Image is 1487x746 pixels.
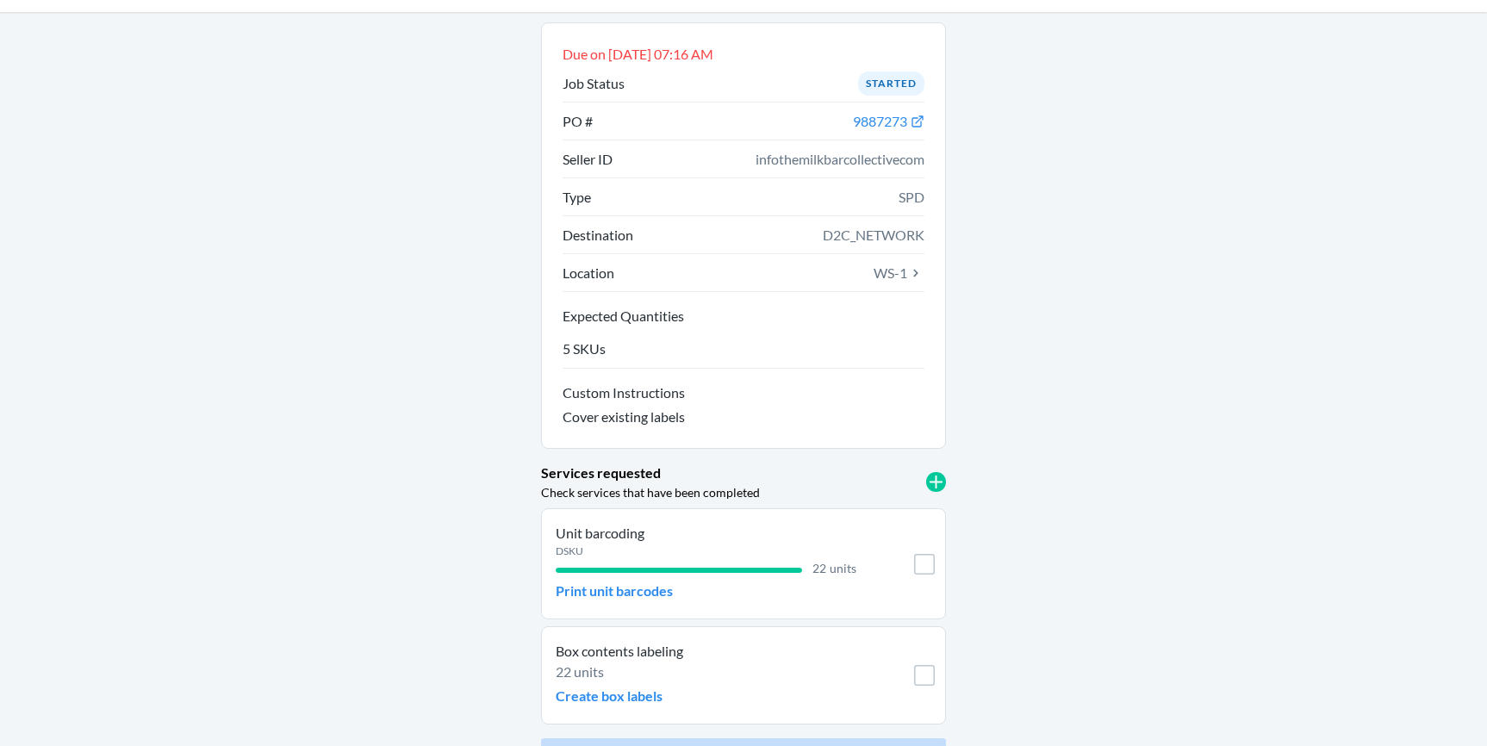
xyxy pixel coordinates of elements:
p: Seller ID [563,149,613,170]
p: Print unit barcodes [556,581,673,601]
p: Due on [DATE] 07:16 AM [563,44,924,65]
p: Type [563,187,591,208]
p: Create box labels [556,686,663,706]
p: Location [563,263,614,283]
button: Expected Quantities [563,306,924,330]
p: Custom Instructions [563,382,924,403]
p: DSKU [556,544,583,559]
a: 9887273 [853,115,924,129]
button: Print unit barcodes [556,577,673,605]
span: 9887273 [853,113,907,129]
span: D2C_NETWORK [823,225,924,246]
p: Check services that have been completed [541,483,760,501]
p: Job Status [563,73,625,94]
p: Services requested [541,463,661,483]
p: Cover existing labels [563,407,685,427]
a: WS-1 [874,264,924,281]
p: Unit barcoding [556,523,856,544]
p: 5 SKUs [563,339,606,359]
div: Started [858,71,924,96]
p: 22 units [556,662,604,682]
p: PO # [563,111,593,132]
button: Custom Instructions [563,382,924,407]
span: infothemilkbarcollectivecom [756,149,924,170]
span: units [830,561,856,575]
p: Destination [563,225,633,246]
button: Create box labels [556,682,663,710]
span: 22 [812,561,826,575]
p: Expected Quantities [563,306,924,326]
p: Box contents labeling [556,641,856,662]
span: SPD [899,187,924,208]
